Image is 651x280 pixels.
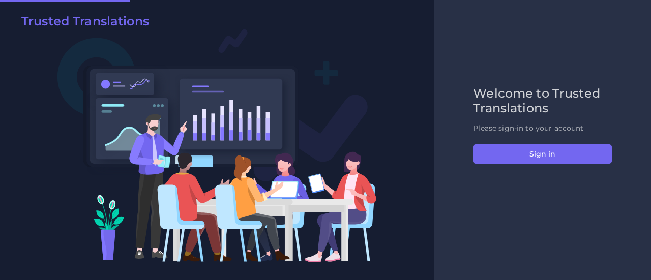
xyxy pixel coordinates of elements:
[57,28,377,263] img: Login V2
[473,86,612,116] h2: Welcome to Trusted Translations
[14,14,149,33] a: Trusted Translations
[21,14,149,29] h2: Trusted Translations
[473,144,612,164] button: Sign in
[473,123,612,134] p: Please sign-in to your account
